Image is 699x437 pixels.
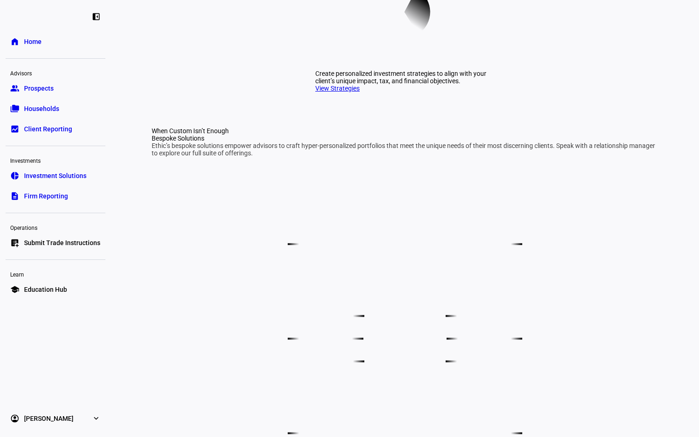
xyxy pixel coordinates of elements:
a: descriptionFirm Reporting [6,187,105,205]
eth-mat-symbol: home [10,37,19,46]
eth-mat-symbol: bid_landscape [10,124,19,134]
eth-mat-symbol: group [10,84,19,93]
div: When Custom Isn’t Enough [152,127,658,135]
span: Prospects [24,84,54,93]
eth-mat-symbol: list_alt_add [10,238,19,247]
div: Bespoke Solutions [152,135,658,142]
a: folder_copyHouseholds [6,99,105,118]
div: Learn [6,267,105,280]
eth-mat-symbol: left_panel_close [92,12,101,21]
span: [PERSON_NAME] [24,414,74,423]
span: Firm Reporting [24,191,68,201]
span: Client Reporting [24,124,72,134]
a: bid_landscapeClient Reporting [6,120,105,138]
span: Households [24,104,59,113]
span: Education Hub [24,285,67,294]
div: Operations [6,221,105,234]
span: Home [24,37,42,46]
span: Investment Solutions [24,171,86,180]
div: Ethic’s bespoke solutions empower advisors to craft hyper-personalized portfolios that meet the u... [152,142,658,157]
a: View Strategies [315,85,360,92]
eth-mat-symbol: pie_chart [10,171,19,180]
a: homeHome [6,32,105,51]
div: Create personalized investment strategies to align with your client’s unique impact, tax, and fin... [315,70,494,85]
a: pie_chartInvestment Solutions [6,166,105,185]
span: Submit Trade Instructions [24,238,100,247]
eth-mat-symbol: description [10,191,19,201]
div: Advisors [6,66,105,79]
div: Investments [6,154,105,166]
eth-mat-symbol: account_circle [10,414,19,423]
a: groupProspects [6,79,105,98]
eth-mat-symbol: school [10,285,19,294]
eth-mat-symbol: expand_more [92,414,101,423]
eth-mat-symbol: folder_copy [10,104,19,113]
